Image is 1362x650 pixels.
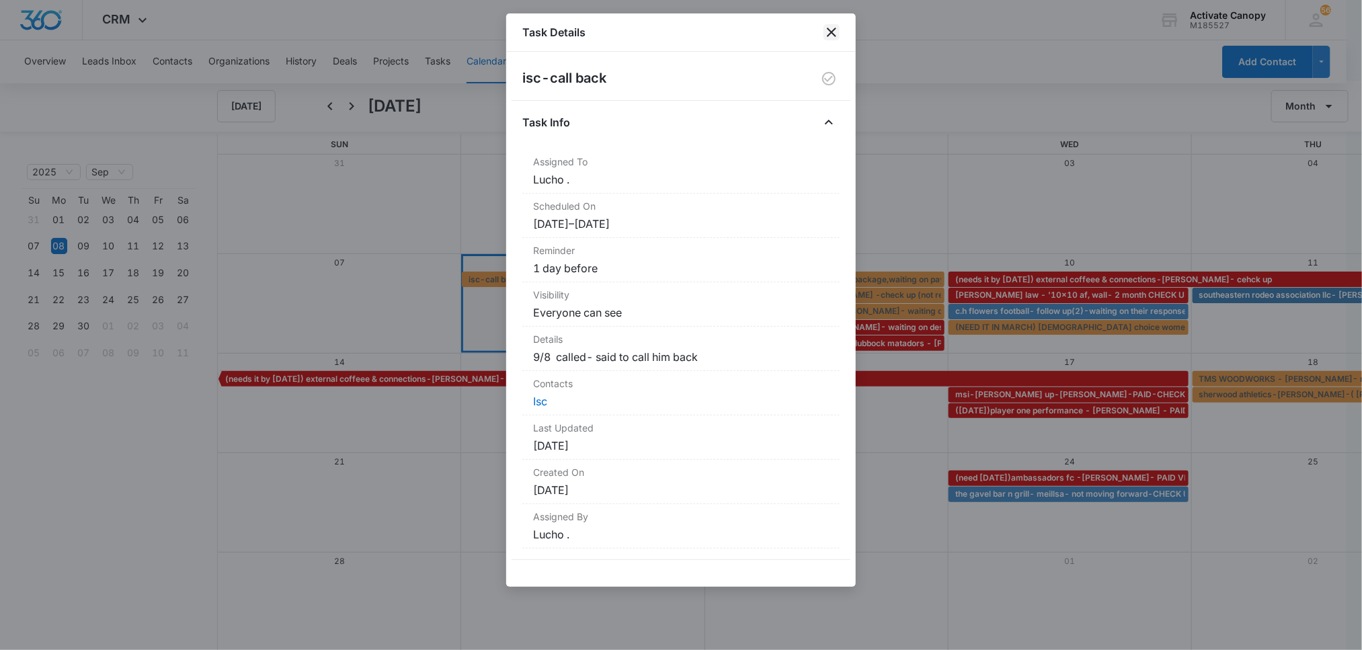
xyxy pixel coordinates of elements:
[533,332,829,346] dt: Details
[522,149,840,194] div: Assigned ToLucho .
[533,260,829,276] dd: 1 day before
[533,421,829,435] dt: Last Updated
[522,415,840,460] div: Last Updated[DATE]
[533,438,829,454] dd: [DATE]
[522,24,586,40] h1: Task Details
[533,526,829,542] dd: Lucho .
[522,68,606,89] h2: isc-call back
[533,216,829,232] dd: [DATE] – [DATE]
[533,199,829,213] dt: Scheduled On
[522,327,840,371] div: Details9/8 called- said to call him back
[533,288,829,302] dt: Visibility
[522,371,840,415] div: ContactsIsc
[533,395,547,408] a: Isc
[824,24,840,40] button: close
[533,304,829,321] dd: Everyone can see
[533,465,829,479] dt: Created On
[522,460,840,504] div: Created On[DATE]
[533,171,829,188] dd: Lucho .
[522,194,840,238] div: Scheduled On[DATE]–[DATE]
[533,155,829,169] dt: Assigned To
[522,238,840,282] div: Reminder1 day before
[533,349,829,365] dd: 9/8 called- said to call him back
[522,114,570,130] h4: Task Info
[533,243,829,257] dt: Reminder
[533,376,829,391] dt: Contacts
[533,510,829,524] dt: Assigned By
[522,282,840,327] div: VisibilityEveryone can see
[818,112,840,133] button: Close
[533,482,829,498] dd: [DATE]
[522,504,840,549] div: Assigned ByLucho .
